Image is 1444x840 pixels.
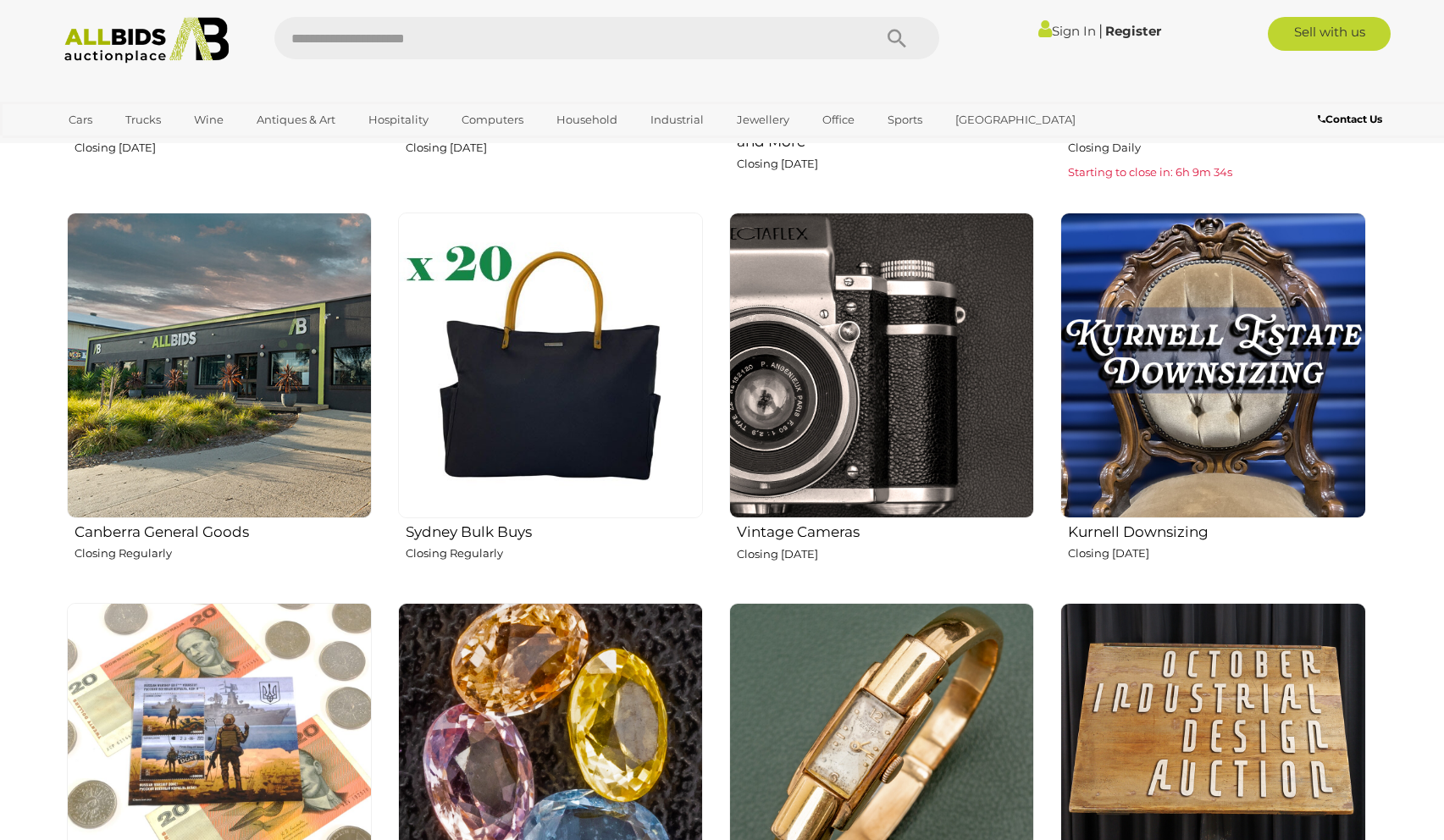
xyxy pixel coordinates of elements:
[1318,113,1382,125] b: Contact Us
[58,106,103,134] a: Cars
[1268,17,1391,51] a: Sell with us
[1105,23,1161,39] a: Register
[737,520,1034,540] h2: Vintage Cameras
[75,520,372,540] h2: Canberra General Goods
[66,212,372,589] a: Canberra General Goods Closing Regularly
[55,17,239,64] img: Allbids.com.au
[1060,213,1365,517] img: Kurnell Downsizing
[1318,110,1386,129] a: Contact Us
[406,544,703,563] p: Closing Regularly
[639,106,715,134] a: Industrial
[1059,212,1365,589] a: Kurnell Downsizing Closing [DATE]
[726,106,800,134] a: Jewellery
[398,213,703,517] img: Sydney Bulk Buys
[406,520,703,540] h2: Sydney Bulk Buys
[114,106,172,134] a: Trucks
[729,213,1034,518] img: Vintage Cameras
[406,138,703,157] p: Closing [DATE]
[944,106,1087,134] a: [GEOGRAPHIC_DATA]
[737,544,1034,564] p: Closing [DATE]
[728,212,1034,589] a: Vintage Cameras Closing [DATE]
[737,154,1034,174] p: Closing [DATE]
[811,106,866,134] a: Office
[246,106,346,134] a: Antiques & Art
[451,106,534,134] a: Computers
[1038,23,1096,39] a: Sign In
[1068,138,1365,157] p: Closing Daily
[183,106,235,134] a: Wine
[1068,544,1365,563] p: Closing [DATE]
[545,106,628,134] a: Household
[877,106,933,134] a: Sports
[855,17,939,59] button: Search
[1068,165,1232,179] span: Starting to close in: 6h 9m 34s
[67,213,372,517] img: Canberra General Goods
[1068,520,1365,540] h2: Kurnell Downsizing
[75,138,372,157] p: Closing [DATE]
[397,212,703,589] a: Sydney Bulk Buys Closing Regularly
[1098,21,1103,40] span: |
[357,106,440,134] a: Hospitality
[75,544,372,563] p: Closing Regularly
